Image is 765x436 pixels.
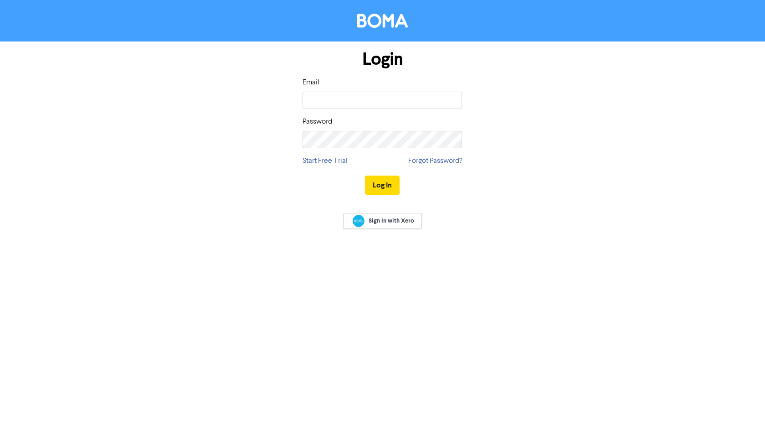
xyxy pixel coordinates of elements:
img: BOMA Logo [357,14,408,28]
label: Password [303,116,332,127]
h1: Login [303,49,462,70]
span: Sign In with Xero [369,217,414,225]
button: Log In [365,176,400,195]
a: Sign In with Xero [343,213,421,229]
label: Email [303,77,319,88]
img: Xero logo [353,215,365,227]
a: Forgot Password? [408,156,462,166]
a: Start Free Trial [303,156,348,166]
